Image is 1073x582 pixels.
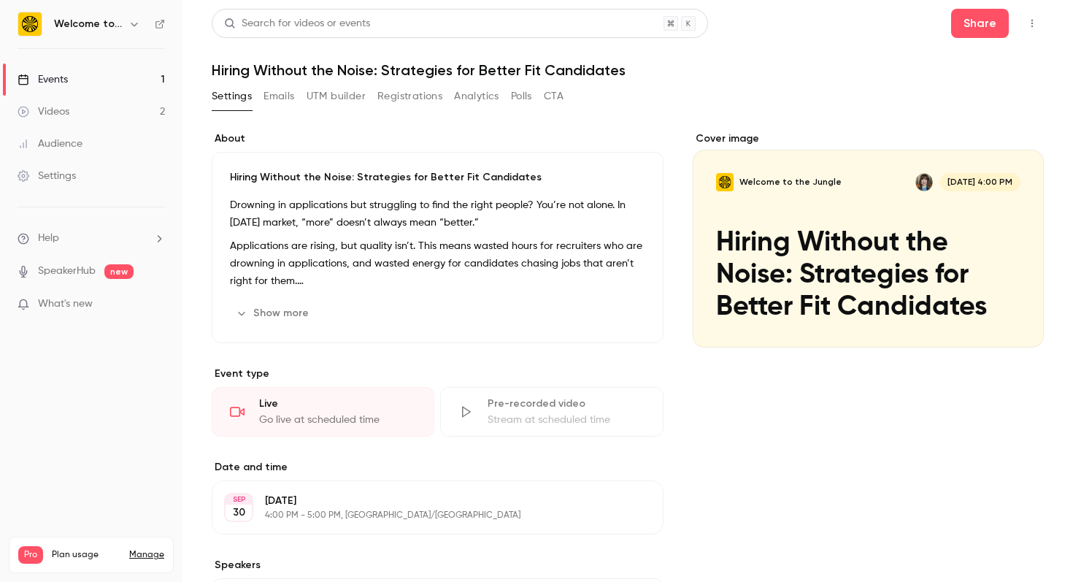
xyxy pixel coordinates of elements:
button: Analytics [454,85,499,108]
div: Audience [18,137,82,151]
p: [DATE] [265,494,586,508]
p: Hiring Without the Noise: Strategies for Better Fit Candidates [230,170,645,185]
a: SpeakerHub [38,264,96,279]
button: UTM builder [307,85,366,108]
span: Help [38,231,59,246]
div: Go live at scheduled time [259,413,416,427]
label: Speakers [212,558,664,573]
div: Pre-recorded video [488,397,645,411]
p: Drowning in applications but struggling to find the right people? You’re not alone. In [DATE] mar... [230,196,645,231]
p: Event type [212,367,664,381]
p: 4:00 PM - 5:00 PM, [GEOGRAPHIC_DATA]/[GEOGRAPHIC_DATA] [265,510,586,521]
div: Stream at scheduled time [488,413,645,427]
p: 30 [233,505,245,520]
section: Cover image [693,131,1044,348]
li: help-dropdown-opener [18,231,165,246]
div: Live [259,397,416,411]
label: About [212,131,664,146]
div: Settings [18,169,76,183]
h6: Welcome to the Jungle [54,17,123,31]
button: Share [951,9,1009,38]
div: Search for videos or events [224,16,370,31]
img: Welcome to the Jungle [18,12,42,36]
button: CTA [544,85,564,108]
label: Cover image [693,131,1044,146]
a: Manage [129,549,164,561]
div: Events [18,72,68,87]
p: Applications are rising, but quality isn’t. This means wasted hours for recruiters who are drowni... [230,237,645,290]
label: Date and time [212,460,664,475]
span: Pro [18,546,43,564]
button: Emails [264,85,294,108]
h1: Hiring Without the Noise: Strategies for Better Fit Candidates [212,61,1044,79]
button: Registrations [377,85,442,108]
span: What's new [38,296,93,312]
button: Show more [230,302,318,325]
div: Pre-recorded videoStream at scheduled time [440,387,663,437]
span: new [104,264,134,279]
div: SEP [226,494,252,505]
button: Settings [212,85,252,108]
div: Videos [18,104,69,119]
button: Polls [511,85,532,108]
div: LiveGo live at scheduled time [212,387,434,437]
span: Plan usage [52,549,120,561]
